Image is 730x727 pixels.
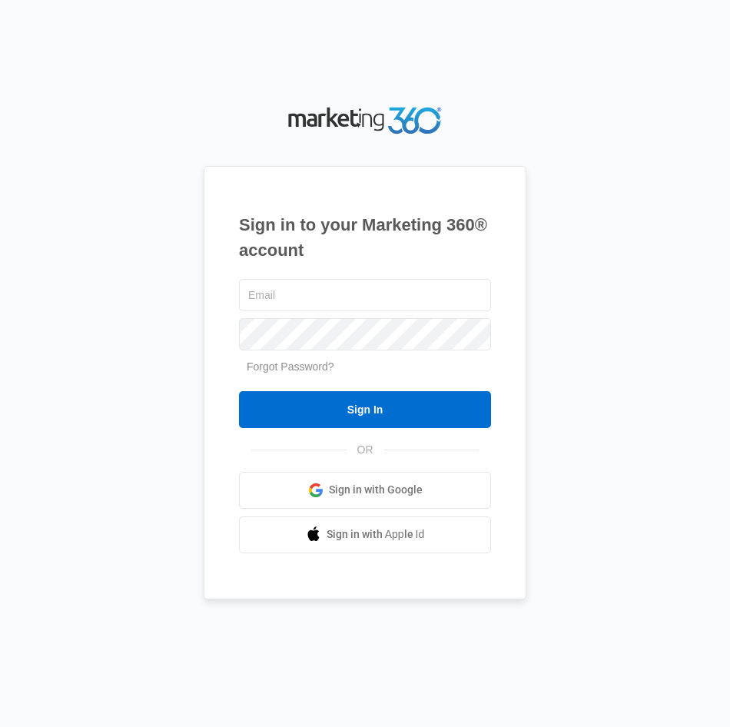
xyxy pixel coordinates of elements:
[239,516,491,553] a: Sign in with Apple Id
[239,212,491,263] h1: Sign in to your Marketing 360® account
[329,482,423,498] span: Sign in with Google
[347,442,384,458] span: OR
[239,279,491,311] input: Email
[247,360,334,373] a: Forgot Password?
[327,526,425,543] span: Sign in with Apple Id
[239,472,491,509] a: Sign in with Google
[239,391,491,428] input: Sign In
